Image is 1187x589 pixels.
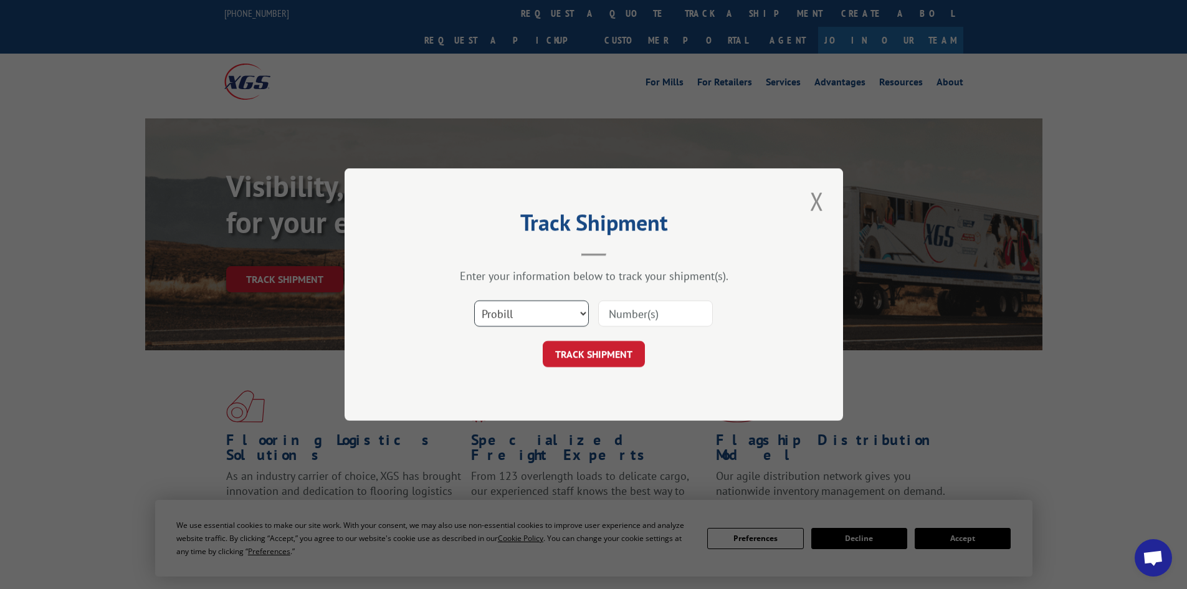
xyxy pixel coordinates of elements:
a: Open chat [1135,539,1172,577]
h2: Track Shipment [407,214,781,237]
input: Number(s) [598,300,713,327]
button: TRACK SHIPMENT [543,341,645,367]
button: Close modal [806,184,827,218]
div: Enter your information below to track your shipment(s). [407,269,781,283]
